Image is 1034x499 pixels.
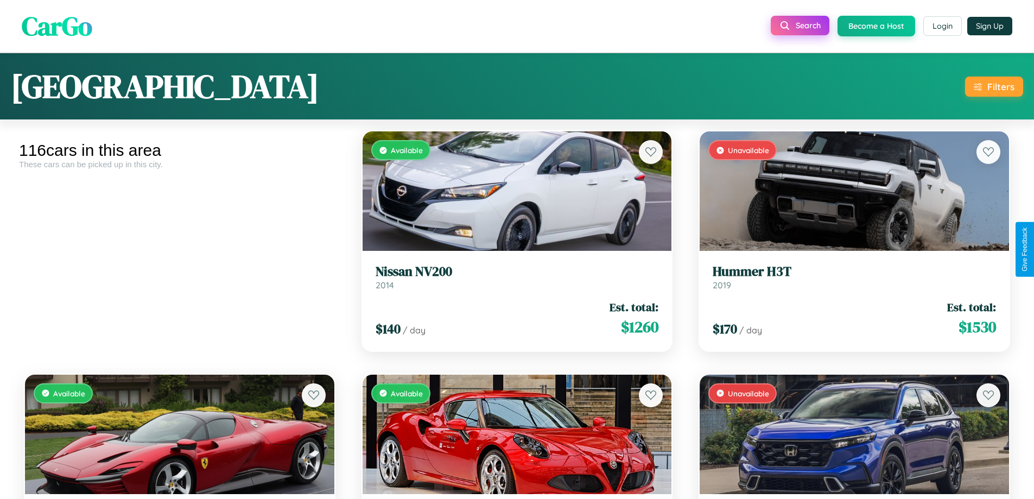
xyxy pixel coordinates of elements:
span: Est. total: [610,299,658,315]
span: $ 1260 [621,316,658,338]
div: 116 cars in this area [19,141,340,160]
span: / day [403,325,426,336]
h3: Hummer H3T [713,264,996,280]
h1: [GEOGRAPHIC_DATA] [11,64,319,109]
span: 2019 [713,280,731,290]
span: $ 170 [713,320,737,338]
span: Unavailable [728,389,769,398]
h3: Nissan NV200 [376,264,659,280]
button: Filters [965,77,1023,97]
button: Become a Host [838,16,915,36]
span: $ 1530 [959,316,996,338]
div: Give Feedback [1021,228,1029,271]
a: Hummer H3T2019 [713,264,996,290]
a: Nissan NV2002014 [376,264,659,290]
span: CarGo [22,8,92,44]
span: 2014 [376,280,394,290]
div: Filters [987,81,1014,92]
button: Sign Up [967,17,1012,35]
span: Available [391,389,423,398]
span: Est. total: [947,299,996,315]
span: Available [53,389,85,398]
span: Search [796,21,821,30]
span: Unavailable [728,146,769,155]
button: Login [923,16,962,36]
button: Search [771,16,829,35]
div: These cars can be picked up in this city. [19,160,340,169]
span: $ 140 [376,320,401,338]
span: Available [391,146,423,155]
span: / day [739,325,762,336]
